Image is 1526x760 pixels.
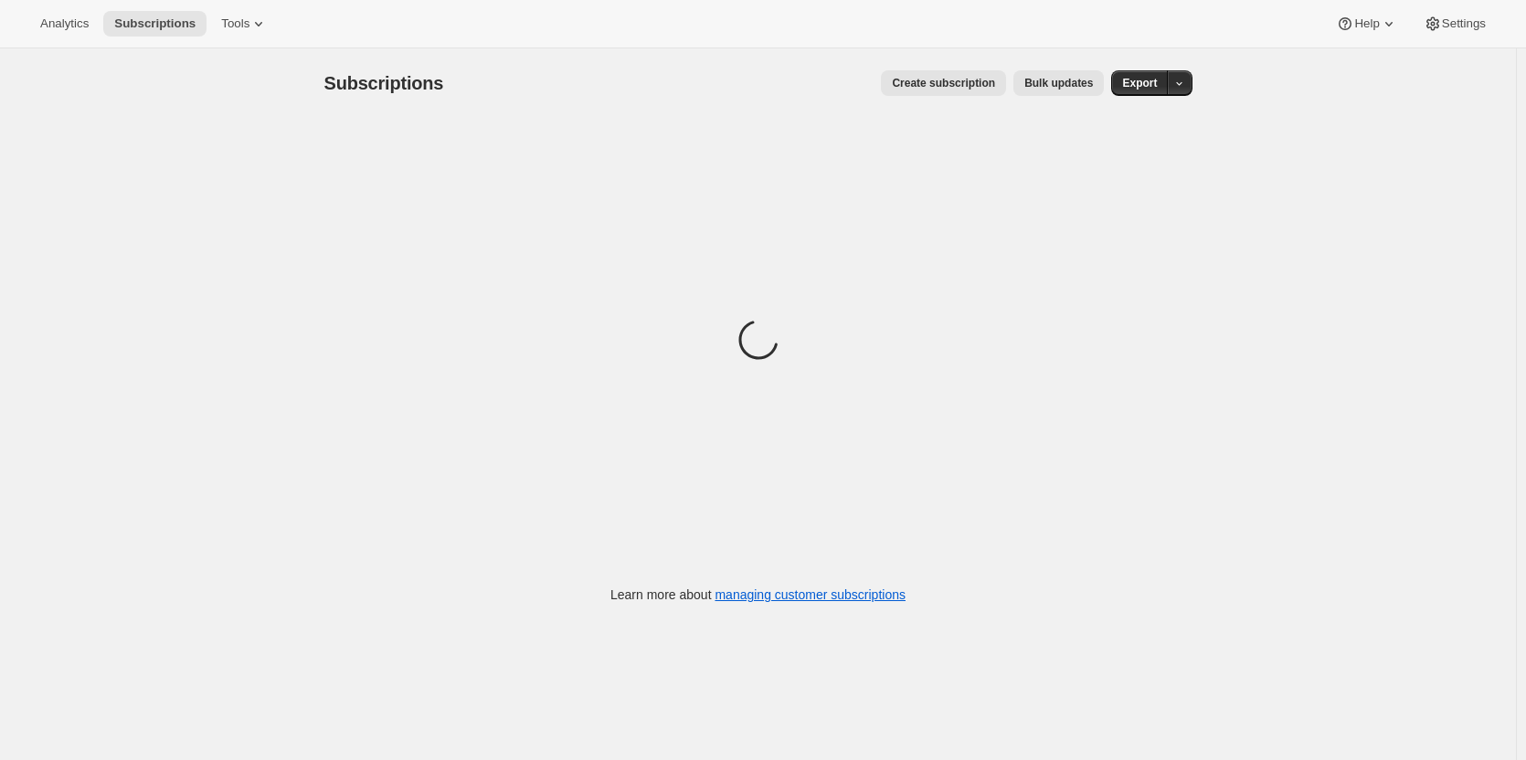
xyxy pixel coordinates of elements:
[1111,70,1168,96] button: Export
[114,16,196,31] span: Subscriptions
[1325,11,1408,37] button: Help
[1354,16,1379,31] span: Help
[103,11,207,37] button: Subscriptions
[29,11,100,37] button: Analytics
[610,586,906,604] p: Learn more about
[1013,70,1104,96] button: Bulk updates
[881,70,1006,96] button: Create subscription
[1122,76,1157,90] span: Export
[324,73,444,93] span: Subscriptions
[1442,16,1486,31] span: Settings
[715,587,906,602] a: managing customer subscriptions
[40,16,89,31] span: Analytics
[892,76,995,90] span: Create subscription
[210,11,279,37] button: Tools
[1024,76,1093,90] span: Bulk updates
[1413,11,1497,37] button: Settings
[221,16,249,31] span: Tools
